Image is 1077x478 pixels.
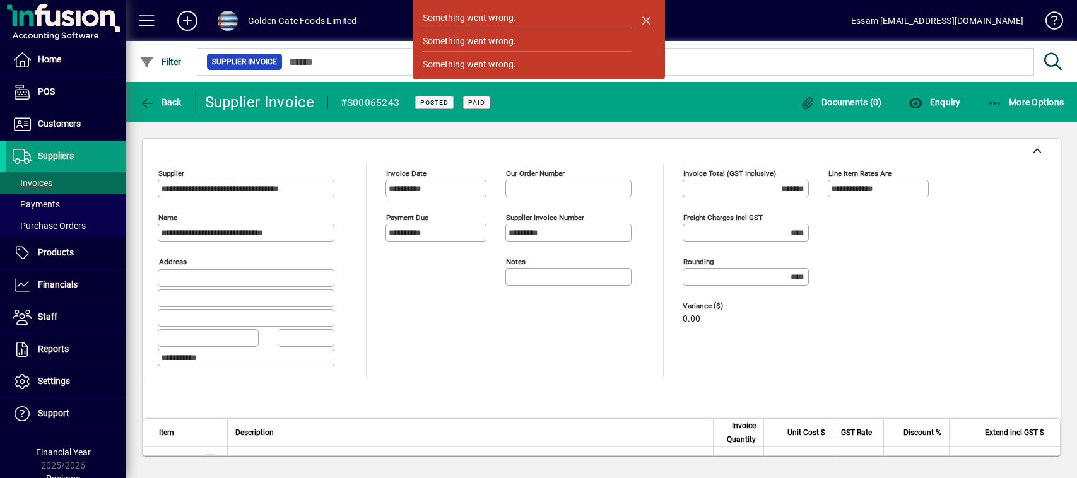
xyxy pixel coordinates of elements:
a: Financials [6,269,126,301]
span: 0.00 [683,314,700,324]
span: Settings [38,376,70,386]
button: Profile [208,9,248,32]
div: Supplier Invoice [205,92,315,112]
span: Suppliers [38,151,74,161]
a: Settings [6,366,126,397]
button: Filter [136,50,185,73]
span: Item [159,426,174,440]
td: 1.0000 [713,447,763,472]
span: Products [38,247,74,257]
td: 2007.46 [949,447,1060,472]
span: GST Rate [841,426,872,440]
a: Reports [6,334,126,365]
td: 0.000% [833,447,883,472]
mat-label: Payment due [386,213,428,222]
mat-label: Line item rates are [828,169,892,178]
span: Filter [139,57,182,67]
a: Products [6,237,126,269]
span: Invoices [13,178,52,188]
mat-label: Our order number [506,169,565,178]
span: More Options [987,97,1064,107]
mat-label: Supplier [158,169,184,178]
button: Back [136,91,185,114]
span: Support [38,408,69,418]
span: Reports [38,344,69,354]
span: Supplier Invoice [212,55,277,68]
span: Back [139,97,182,107]
span: Customers [38,119,81,129]
a: Home [6,44,126,76]
td: 2007.4600 [763,447,833,472]
app-page-header-button: Back [126,91,196,114]
span: Paid [468,98,485,107]
button: Add [167,9,208,32]
span: Extend incl GST $ [985,426,1044,440]
mat-label: Invoice date [386,169,427,178]
span: Purchase Orders [13,221,86,231]
span: Invoice Quantity [721,419,756,446]
a: Support [6,398,126,429]
span: Documents (0) [800,97,882,107]
span: Enquiry [908,97,960,107]
span: Staff [38,312,57,322]
span: Financials [38,279,78,289]
div: Golden Gate Foods Limited [248,11,356,31]
a: Staff [6,301,126,333]
div: Essam [EMAIL_ADDRESS][DOMAIN_NAME] [851,11,1023,31]
span: Financial Year [36,447,91,457]
span: Discount % [903,426,941,440]
mat-label: Invoice Total (GST inclusive) [683,169,776,178]
td: 0.00 [883,447,949,472]
a: Knowledge Base [1036,3,1061,44]
a: POS [6,76,126,108]
td: Freight Overseas [227,447,713,472]
span: Description [235,426,274,440]
div: #S00065243 [341,93,400,113]
button: Enquiry [905,91,963,114]
mat-label: Name [158,213,177,222]
mat-label: Notes [506,257,526,266]
span: Variance ($) [683,302,758,310]
a: Purchase Orders [6,215,126,236]
mat-label: Supplier invoice number [506,213,584,222]
span: POS [38,86,55,96]
button: Documents (0) [797,91,885,114]
span: Posted [420,98,449,107]
mat-label: Rounding [683,257,714,266]
button: More Options [984,91,1068,114]
span: Freight Overseas [159,453,199,465]
mat-label: Freight charges incl GST [683,213,763,222]
span: Payments [13,199,60,209]
a: Customers [6,108,126,140]
a: Invoices [6,172,126,194]
span: Home [38,54,61,64]
a: Payments [6,194,126,215]
span: Unit Cost $ [787,426,825,440]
